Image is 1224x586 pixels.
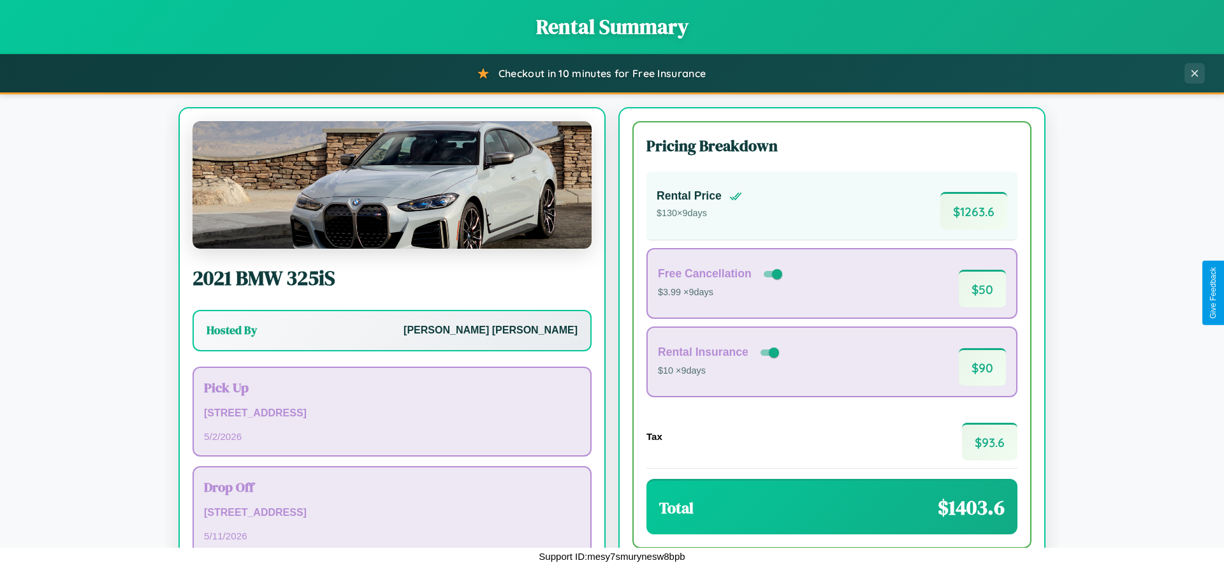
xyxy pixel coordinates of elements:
[938,494,1005,522] span: $ 1403.6
[658,346,748,359] h4: Rental Insurance
[959,270,1006,307] span: $ 50
[659,497,694,518] h3: Total
[962,423,1017,460] span: $ 93.6
[959,348,1006,386] span: $ 90
[646,431,662,442] h4: Tax
[204,478,580,496] h3: Drop Off
[204,428,580,445] p: 5 / 2 / 2026
[646,135,1017,156] h3: Pricing Breakdown
[404,321,578,340] p: [PERSON_NAME] [PERSON_NAME]
[658,363,782,379] p: $10 × 9 days
[499,67,706,80] span: Checkout in 10 minutes for Free Insurance
[204,404,580,423] p: [STREET_ADDRESS]
[13,13,1211,41] h1: Rental Summary
[1209,267,1218,319] div: Give Feedback
[658,267,752,281] h4: Free Cancellation
[658,284,785,301] p: $3.99 × 9 days
[204,504,580,522] p: [STREET_ADDRESS]
[539,548,685,565] p: Support ID: mesy7smurynesw8bpb
[657,205,742,222] p: $ 130 × 9 days
[204,378,580,397] h3: Pick Up
[940,192,1007,230] span: $ 1263.6
[657,189,722,203] h4: Rental Price
[193,121,592,249] img: BMW 325iS
[193,264,592,292] h2: 2021 BMW 325iS
[207,323,257,338] h3: Hosted By
[204,527,580,545] p: 5 / 11 / 2026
